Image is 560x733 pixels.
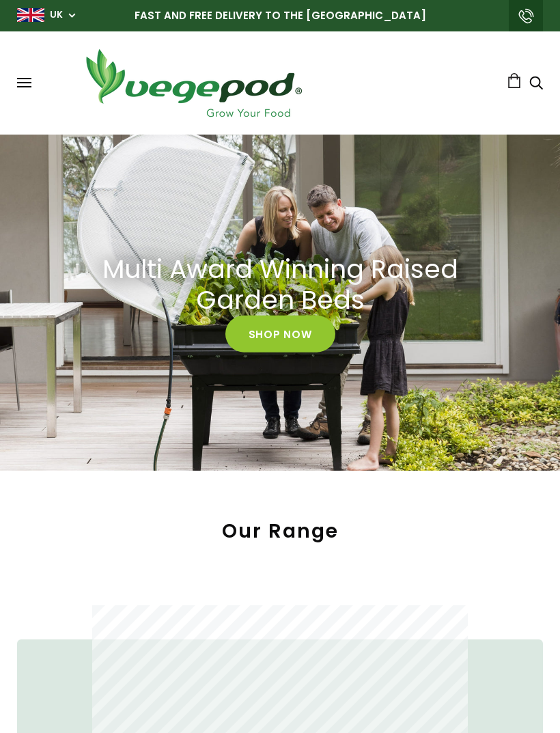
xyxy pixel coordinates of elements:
img: gb_large.png [17,8,44,22]
a: Shop Now [225,315,335,352]
h2: Our Range [17,518,543,544]
a: Search [529,77,543,92]
img: Vegepod [74,45,313,121]
a: UK [50,8,63,22]
a: Multi Award Winning Raised Garden Beds [59,253,501,316]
